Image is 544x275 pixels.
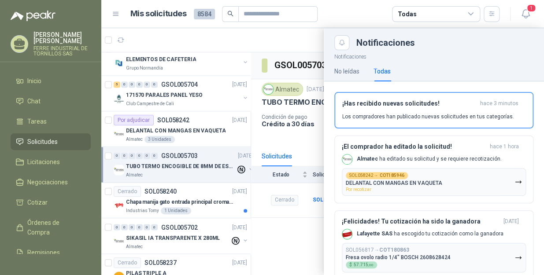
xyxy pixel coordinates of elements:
p: DELANTAL CON MANGAS EN VAQUETA [346,180,442,186]
h3: ¡El comprador ha editado la solicitud! [342,143,486,150]
a: Negociaciones [11,174,91,191]
span: hace 3 minutos [480,100,518,107]
button: SOL058242→COT185946DELANTAL CON MANGAS EN VAQUETAPor recotizar [342,168,526,196]
p: [PERSON_NAME] [PERSON_NAME] [33,32,91,44]
div: $ [346,261,377,268]
div: No leídas [334,66,359,76]
h3: ¡Has recibido nuevas solicitudes! [342,100,477,107]
span: Cotizar [27,198,48,207]
span: Tareas [27,117,47,126]
span: 57.715 [354,263,374,267]
span: Licitaciones [27,157,60,167]
span: 1 [526,4,536,12]
span: Órdenes de Compra [27,218,82,237]
a: Órdenes de Compra [11,214,91,241]
button: ¡Has recibido nuevas solicitudes!hace 3 minutos Los compradores han publicado nuevas solicitudes ... [334,92,533,128]
span: search [227,11,233,17]
button: ¡El comprador ha editado la solicitud!hace 1 hora Company LogoAlmatec ha editado su solicitud y s... [334,136,533,203]
button: Close [334,35,349,50]
a: Remisiones [11,244,91,261]
span: Inicio [27,76,41,86]
b: Almatec [357,156,378,162]
span: Por recotizar [346,187,371,192]
span: [DATE] [503,218,519,225]
button: SOL056817→COT180863Fresa ovolo radio 1/4" BOSCH 2608628424$57.715,00 [342,243,526,272]
p: ha editado su solicitud y se requiere recotización. [357,155,502,163]
p: ha escogido tu cotización como la ganadora [357,230,503,238]
a: Tareas [11,113,91,130]
div: Todas [398,9,416,19]
span: Solicitudes [27,137,58,147]
a: Cotizar [11,194,91,211]
p: SOL056817 → [346,247,409,253]
a: Inicio [11,73,91,89]
div: Todas [374,66,391,76]
h3: ¡Felicidades! Tu cotización ha sido la ganadora [342,218,500,225]
img: Company Logo [342,229,352,239]
b: COT185946 [380,173,404,178]
span: Chat [27,96,41,106]
span: hace 1 hora [490,143,519,150]
a: Solicitudes [11,133,91,150]
p: Los compradores han publicado nuevas solicitudes en tus categorías. [342,113,514,121]
button: 1 [518,6,533,22]
a: Licitaciones [11,154,91,170]
span: 8584 [194,9,215,19]
span: Remisiones [27,248,60,257]
b: COT180863 [379,247,409,253]
h1: Mis solicitudes [130,7,187,20]
p: FERRE INDUSTRIAL DE TORNILLOS SAS [33,46,91,56]
div: Notificaciones [356,38,533,47]
p: Notificaciones [324,50,544,61]
b: Lafayette SAS [357,231,392,237]
p: Fresa ovolo radio 1/4" BOSCH 2608628424 [346,254,451,260]
a: Chat [11,93,91,110]
img: Logo peakr [11,11,56,21]
img: Company Logo [342,154,352,164]
div: SOL058242 → [346,172,408,179]
span: ,00 [368,263,374,267]
span: Negociaciones [27,177,68,187]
